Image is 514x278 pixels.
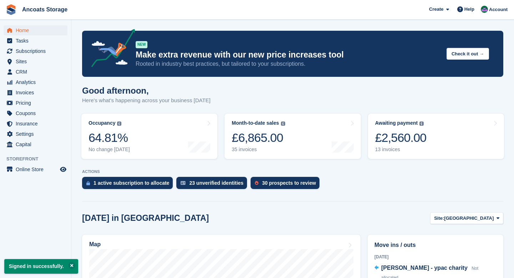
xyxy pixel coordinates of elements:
[89,130,130,145] div: 64.81%
[82,86,211,95] h1: Good afternoon,
[225,114,361,159] a: Month-to-date sales £6,865.00 35 invoices
[59,165,67,174] a: Preview store
[19,4,70,15] a: Ancoats Storage
[4,164,67,174] a: menu
[16,164,59,174] span: Online Store
[381,265,468,271] span: [PERSON_NAME] - ypac charity
[232,120,279,126] div: Month-to-date sales
[489,6,508,13] span: Account
[16,119,59,129] span: Insurance
[136,50,441,60] p: Make extra revenue with our new price increases tool
[16,139,59,149] span: Capital
[82,177,176,193] a: 1 active subscription to allocate
[89,120,115,126] div: Occupancy
[374,241,497,249] h2: Move ins / outs
[374,254,497,260] div: [DATE]
[4,139,67,149] a: menu
[16,25,59,35] span: Home
[16,98,59,108] span: Pricing
[6,155,71,163] span: Storefront
[4,129,67,139] a: menu
[281,121,285,126] img: icon-info-grey-7440780725fd019a000dd9b08b2336e03edf1995a4989e88bcd33f0948082b44.svg
[16,46,59,56] span: Subscriptions
[251,177,323,193] a: 30 prospects to review
[16,56,59,66] span: Sites
[419,121,424,126] img: icon-info-grey-7440780725fd019a000dd9b08b2336e03edf1995a4989e88bcd33f0948082b44.svg
[232,130,285,145] div: £6,865.00
[176,177,251,193] a: 23 unverified identities
[189,180,243,186] div: 23 unverified identities
[375,120,418,126] div: Awaiting payment
[86,181,90,185] img: active_subscription_to_allocate_icon-d502201f5373d7db506a760aba3b589e785aa758c864c3986d89f69b8ff3...
[4,46,67,56] a: menu
[255,181,258,185] img: prospect-51fa495bee0391a8d652442698ab0144808aea92771e9ea1ae160a38d050c398.svg
[89,147,130,153] div: No change [DATE]
[16,108,59,118] span: Coupons
[4,56,67,66] a: menu
[4,259,78,274] p: Signed in successfully.
[16,36,59,46] span: Tasks
[4,25,67,35] a: menu
[82,169,503,174] p: ACTIONS
[434,215,444,222] span: Site:
[136,60,441,68] p: Rooted in industry best practices, but tailored to your subscriptions.
[16,67,59,77] span: CRM
[82,96,211,105] p: Here's what's happening across your business [DATE]
[81,114,217,159] a: Occupancy 64.81% No change [DATE]
[430,212,503,224] button: Site: [GEOGRAPHIC_DATA]
[447,48,489,60] button: Check it out →
[429,6,443,13] span: Create
[181,181,186,185] img: verify_identity-adf6edd0f0f0b5bbfe63781bf79b02c33cf7c696d77639b501bdc392416b5a36.svg
[82,213,209,223] h2: [DATE] in [GEOGRAPHIC_DATA]
[368,114,504,159] a: Awaiting payment £2,560.00 13 invoices
[4,77,67,87] a: menu
[16,77,59,87] span: Analytics
[4,88,67,98] a: menu
[16,129,59,139] span: Settings
[4,108,67,118] a: menu
[94,180,169,186] div: 1 active subscription to allocate
[464,6,474,13] span: Help
[6,4,16,15] img: stora-icon-8386f47178a22dfd0bd8f6a31ec36ba5ce8667c1dd55bd0f319d3a0aa187defe.svg
[85,29,135,70] img: price-adjustments-announcement-icon-8257ccfd72463d97f412b2fc003d46551f7dbcb40ab6d574587a9cd5c0d94...
[136,41,147,48] div: NEW
[375,147,427,153] div: 13 invoices
[232,147,285,153] div: 35 invoices
[89,241,101,248] h2: Map
[4,119,67,129] a: menu
[375,130,427,145] div: £2,560.00
[16,88,59,98] span: Invoices
[444,215,494,222] span: [GEOGRAPHIC_DATA]
[4,36,67,46] a: menu
[117,121,121,126] img: icon-info-grey-7440780725fd019a000dd9b08b2336e03edf1995a4989e88bcd33f0948082b44.svg
[4,67,67,77] a: menu
[4,98,67,108] a: menu
[262,180,316,186] div: 30 prospects to review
